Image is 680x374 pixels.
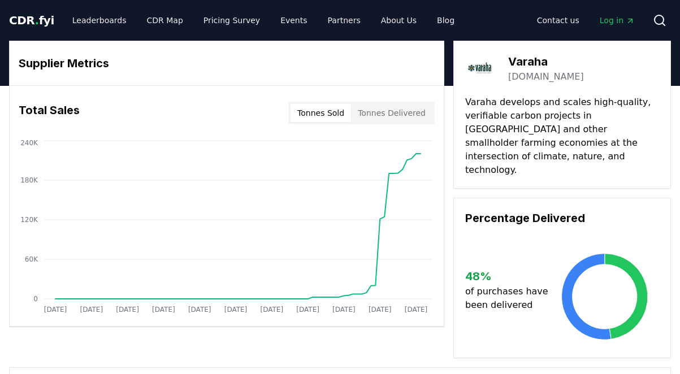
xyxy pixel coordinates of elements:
tspan: [DATE] [152,306,175,314]
a: CDR Map [138,10,192,31]
tspan: [DATE] [369,306,392,314]
tspan: [DATE] [188,306,211,314]
tspan: 0 [33,295,38,303]
tspan: [DATE] [116,306,139,314]
tspan: [DATE] [261,306,284,314]
a: Log in [591,10,644,31]
tspan: [DATE] [44,306,67,314]
tspan: 240K [20,139,38,147]
a: Leaderboards [63,10,136,31]
span: CDR fyi [9,14,54,27]
a: Partners [319,10,370,31]
tspan: [DATE] [332,306,356,314]
span: Log in [600,15,635,26]
tspan: [DATE] [405,306,428,314]
a: Events [271,10,316,31]
h3: Varaha [508,53,584,70]
span: . [35,14,39,27]
a: About Us [372,10,426,31]
a: Blog [428,10,464,31]
tspan: 120K [20,216,38,224]
p: of purchases have been delivered [465,285,551,312]
button: Tonnes Delivered [351,104,432,122]
img: Varaha-logo [465,53,497,84]
p: Varaha develops and scales high-quality, verifiable carbon projects in [GEOGRAPHIC_DATA] and othe... [465,95,659,177]
tspan: [DATE] [80,306,103,314]
a: CDR.fyi [9,12,54,28]
tspan: [DATE] [296,306,319,314]
h3: Percentage Delivered [465,210,659,227]
nav: Main [528,10,644,31]
h3: Total Sales [19,102,80,124]
tspan: 60K [25,255,38,263]
h3: 48 % [465,268,551,285]
h3: Supplier Metrics [19,55,435,72]
button: Tonnes Sold [291,104,351,122]
tspan: [DATE] [224,306,248,314]
tspan: 180K [20,176,38,184]
a: Contact us [528,10,588,31]
a: [DOMAIN_NAME] [508,70,584,84]
a: Pricing Survey [194,10,269,31]
nav: Main [63,10,464,31]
